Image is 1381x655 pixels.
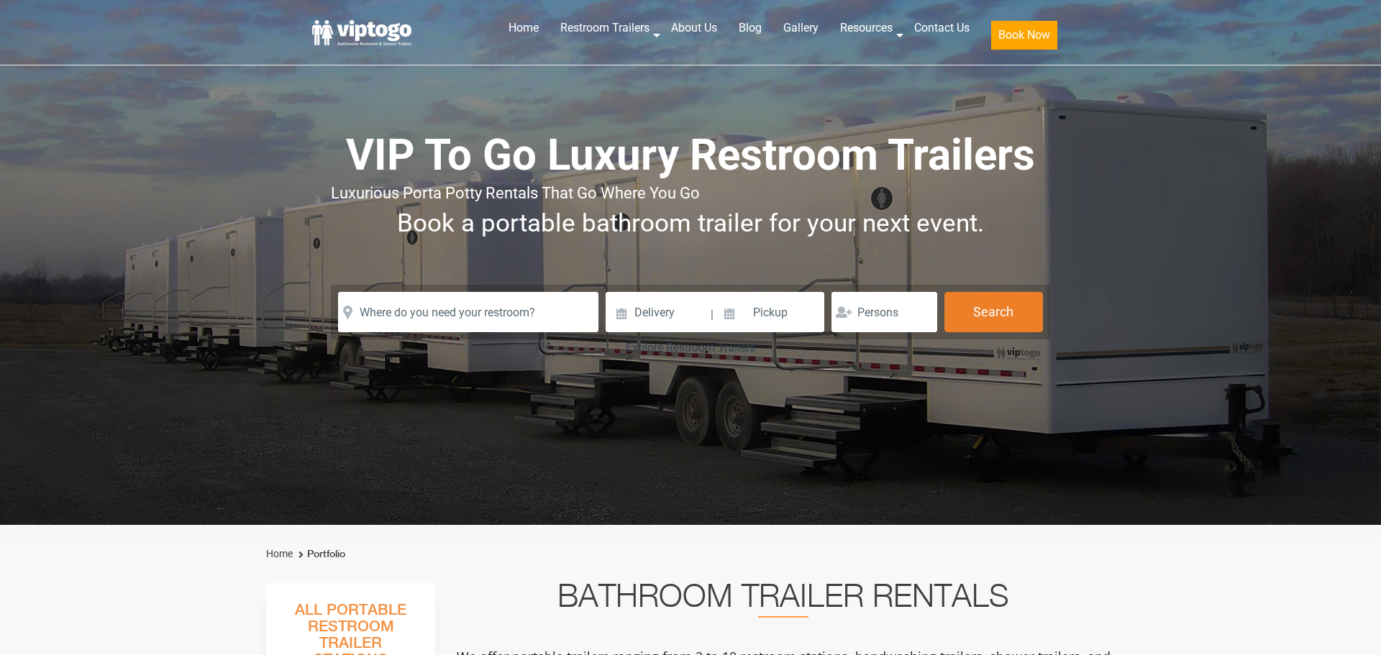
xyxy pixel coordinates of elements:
a: Gallery [772,12,829,44]
a: Home [266,548,293,559]
span: VIP To Go Luxury Restroom Trailers [346,129,1035,180]
a: Resources [829,12,903,44]
li: Portfolio [295,546,345,563]
span: | [711,292,714,338]
a: Book Now [980,12,1068,58]
button: Search [944,292,1043,332]
input: Pickup [715,292,824,332]
h2: Bathroom Trailer Rentals [455,583,1112,618]
span: Luxurious Porta Potty Rentals That Go Where You Go [331,184,700,202]
span: Book a portable bathroom trailer for your next event. [397,209,984,238]
a: About Us [660,12,728,44]
a: Contact Us [903,12,980,44]
input: Where do you need your restroom? [338,292,598,332]
input: Persons [831,292,937,332]
a: Restroom Trailers [550,12,660,44]
input: Delivery [606,292,708,332]
button: Book Now [991,21,1057,50]
a: Blog [728,12,772,44]
a: Home [498,12,550,44]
